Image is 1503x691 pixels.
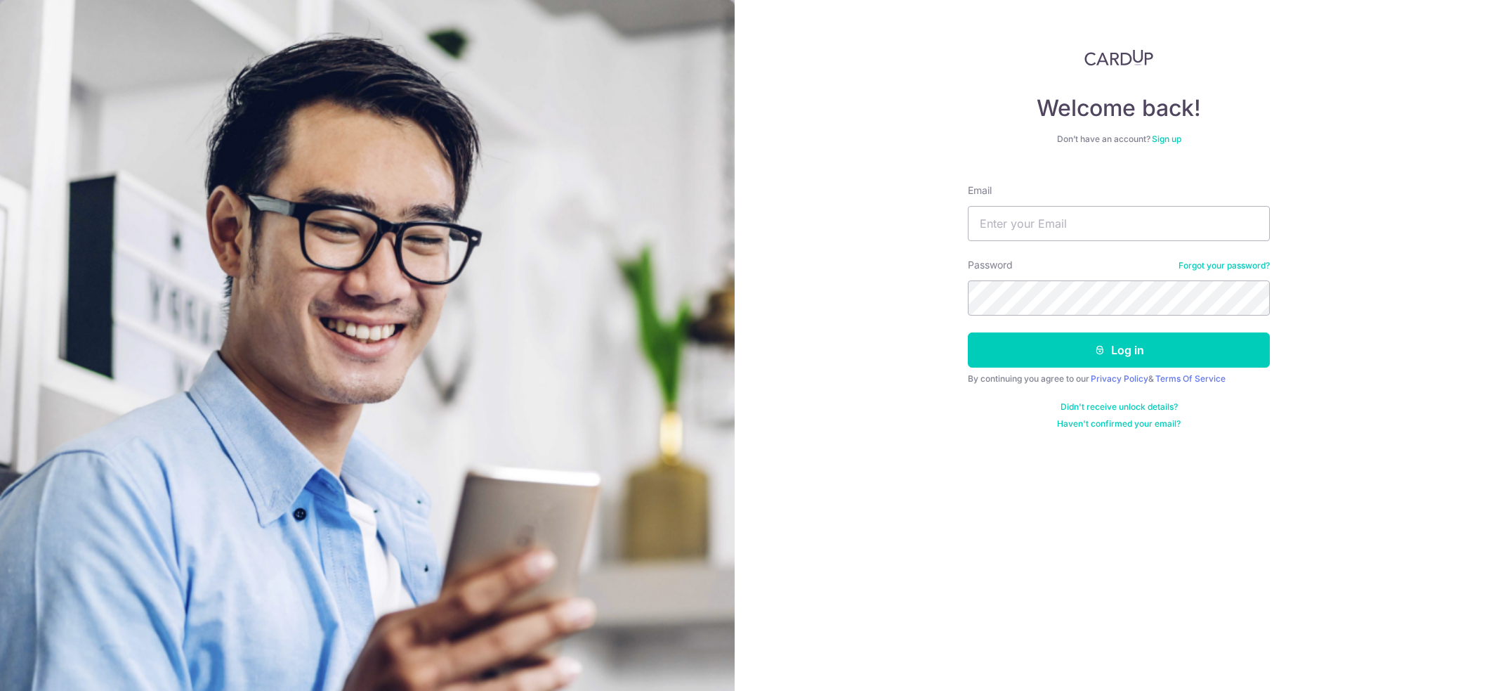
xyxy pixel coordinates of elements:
[968,94,1270,122] h4: Welcome back!
[968,258,1013,272] label: Password
[1155,373,1226,384] a: Terms Of Service
[1091,373,1148,384] a: Privacy Policy
[1057,418,1181,430] a: Haven't confirmed your email?
[968,332,1270,368] button: Log in
[1084,49,1153,66] img: CardUp Logo
[968,134,1270,145] div: Don’t have an account?
[1179,260,1270,271] a: Forgot your password?
[968,183,992,198] label: Email
[968,206,1270,241] input: Enter your Email
[1061,401,1178,413] a: Didn't receive unlock details?
[1152,134,1181,144] a: Sign up
[968,373,1270,385] div: By continuing you agree to our &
